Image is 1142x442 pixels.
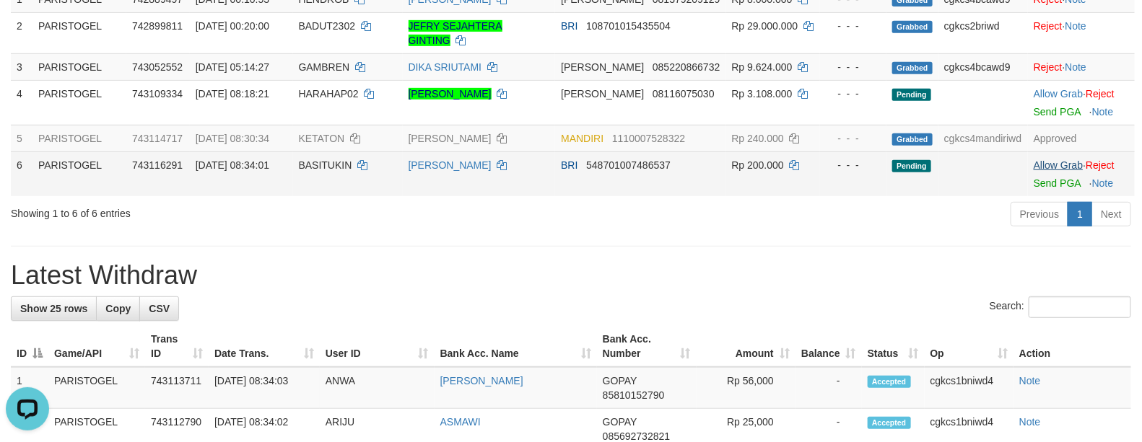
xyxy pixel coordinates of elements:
span: GAMBREN [299,61,350,73]
th: User ID: activate to sort column ascending [320,326,435,367]
a: 1 [1068,202,1092,226]
span: Grabbed [892,21,933,33]
span: CSV [149,303,170,314]
a: Show 25 rows [11,296,97,321]
span: Copy [105,303,131,314]
span: [DATE] 00:20:00 [196,20,269,32]
a: [PERSON_NAME] [409,88,492,100]
a: Note [1065,61,1087,73]
td: - [796,367,862,409]
td: 1 [11,367,48,409]
td: cgkcs4mandiriwd [938,125,1028,151]
th: Amount: activate to sort column ascending [697,326,796,367]
span: Rp 3.108.000 [732,88,793,100]
td: · [1028,151,1135,196]
td: PARISTOGEL [32,125,126,151]
th: Action [1014,326,1131,367]
th: Status: activate to sort column ascending [862,326,925,367]
span: KETATON [299,133,345,144]
td: 3 [11,53,32,80]
span: GOPAY [603,416,637,428]
td: · [1028,12,1135,53]
th: Balance: activate to sort column ascending [796,326,862,367]
td: 743113711 [145,367,209,409]
a: JEFRY SEJAHTERA GINTING [409,20,502,46]
a: Send PGA [1034,106,1081,118]
td: 2 [11,12,32,53]
a: Reject [1086,159,1115,171]
a: Allow Grab [1034,159,1083,171]
span: Grabbed [892,133,933,146]
td: PARISTOGEL [32,53,126,80]
span: [DATE] 08:34:01 [196,159,269,171]
a: DIKA SRIUTAMI [409,61,482,73]
div: Showing 1 to 6 of 6 entries [11,200,465,221]
span: HARAHAP02 [299,88,359,100]
span: [PERSON_NAME] [561,88,644,100]
span: Rp 29.000.000 [732,20,798,32]
span: Accepted [868,376,911,388]
span: Pending [892,160,931,172]
span: Copy 1110007528322 to clipboard [612,133,685,144]
th: Bank Acc. Number: activate to sort column ascending [597,326,697,367]
td: cgkcs2briwd [938,12,1028,53]
input: Search: [1029,296,1131,318]
span: · [1034,159,1086,171]
th: Date Trans.: activate to sort column ascending [209,326,320,367]
span: [PERSON_NAME] [561,61,644,73]
a: Previous [1011,202,1068,226]
a: Reject [1086,88,1115,100]
span: [DATE] 08:18:21 [196,88,269,100]
span: Rp 9.624.000 [732,61,793,73]
td: cgkcs4bcawd9 [938,53,1028,80]
td: 4 [11,80,32,125]
a: ASMAWI [440,416,481,428]
a: Reject [1034,61,1063,73]
span: Copy 08116075030 to clipboard [653,88,715,100]
a: Note [1065,20,1087,32]
span: Rp 200.000 [732,159,784,171]
a: Note [1019,416,1041,428]
td: 6 [11,151,32,196]
span: BRI [561,20,577,32]
span: MANDIRI [561,133,603,144]
span: Pending [892,89,931,101]
td: PARISTOGEL [32,151,126,196]
span: 743052552 [132,61,183,73]
span: 743109334 [132,88,183,100]
th: Trans ID: activate to sort column ascending [145,326,209,367]
span: Rp 240.000 [732,133,784,144]
a: Note [1092,177,1114,189]
span: Copy 108701015435504 to clipboard [586,20,671,32]
span: Copy 085692732821 to clipboard [603,430,670,442]
td: Rp 56,000 [697,367,796,409]
td: PARISTOGEL [48,367,145,409]
span: Grabbed [892,62,933,74]
div: - - - [826,131,881,146]
th: ID: activate to sort column descending [11,326,48,367]
td: 5 [11,125,32,151]
span: 743116291 [132,159,183,171]
span: BASITUKIN [299,159,352,171]
span: Show 25 rows [20,303,87,314]
span: BRI [561,159,577,171]
span: Copy 548701007486537 to clipboard [586,159,671,171]
a: Send PGA [1034,177,1081,189]
span: GOPAY [603,375,637,386]
td: PARISTOGEL [32,12,126,53]
a: Reject [1034,20,1063,32]
a: Copy [96,296,140,321]
div: - - - [826,60,881,74]
span: 743114717 [132,133,183,144]
span: Accepted [868,417,911,429]
a: [PERSON_NAME] [409,159,492,171]
label: Search: [990,296,1131,318]
td: [DATE] 08:34:03 [209,367,320,409]
a: Allow Grab [1034,88,1083,100]
a: CSV [139,296,179,321]
td: · [1028,53,1135,80]
a: Next [1091,202,1131,226]
div: - - - [826,87,881,101]
span: · [1034,88,1086,100]
td: cgkcs1bniwd4 [925,367,1014,409]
